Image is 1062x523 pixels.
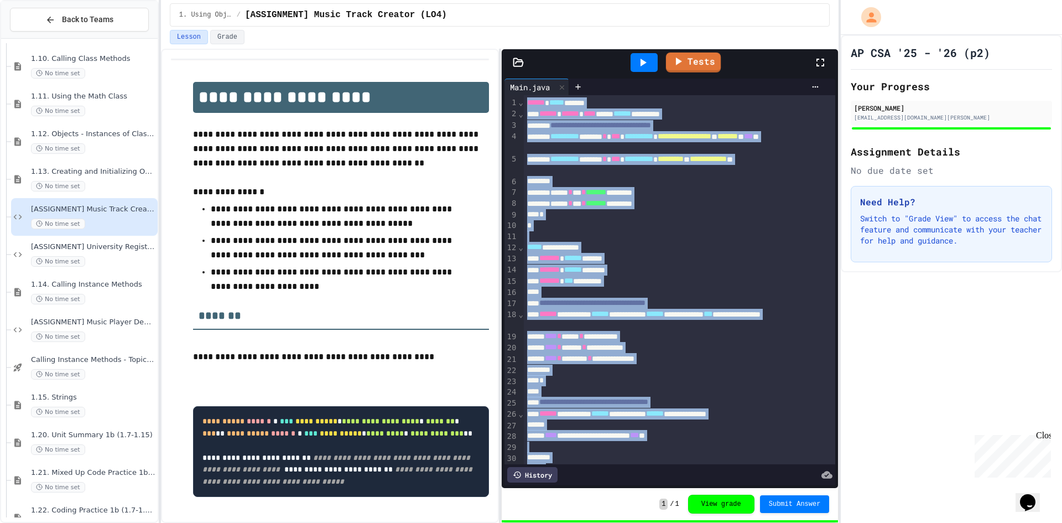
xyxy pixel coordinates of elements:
span: No time set [31,294,85,304]
span: 1. Using Objects and Methods [179,11,232,19]
p: Switch to "Grade View" to access the chat feature and communicate with your teacher for help and ... [860,213,1043,246]
span: Fold line [518,243,523,252]
span: [ASSIGNMENT] Music Track Creator (LO4) [245,8,447,22]
span: Back to Teams [62,14,113,25]
div: 23 [504,376,518,387]
span: No time set [31,332,85,342]
div: 9 [504,210,518,221]
div: Main.java [504,79,569,95]
div: 26 [504,409,518,420]
span: / [237,11,241,19]
div: No due date set [851,164,1052,177]
span: No time set [31,407,85,417]
button: Submit Answer [760,495,830,513]
span: 1.10. Calling Class Methods [31,54,155,64]
span: No time set [31,369,85,380]
button: Back to Teams [10,8,149,32]
div: 1 [504,97,518,108]
h2: Assignment Details [851,144,1052,159]
span: 1.12. Objects - Instances of Classes [31,130,155,139]
span: No time set [31,106,85,116]
span: No time set [31,181,85,191]
button: Lesson [170,30,208,44]
div: Chat with us now!Close [4,4,76,70]
span: Fold line [518,110,523,118]
span: [ASSIGNMENT] Music Track Creator (LO4) [31,205,155,214]
span: 1.21. Mixed Up Code Practice 1b (1.7-1.15) [31,468,155,478]
div: 14 [504,265,518,276]
h2: Your Progress [851,79,1052,94]
div: 25 [504,398,518,409]
div: [PERSON_NAME] [854,103,1049,113]
h1: AP CSA '25 - '26 (p2) [851,45,990,60]
span: 1.20. Unit Summary 1b (1.7-1.15) [31,431,155,440]
div: 6 [504,177,518,188]
div: 19 [504,332,518,343]
button: View grade [688,495,754,514]
span: Calling Instance Methods - Topic 1.14 [31,355,155,365]
div: Main.java [504,81,555,93]
button: Grade [210,30,244,44]
div: History [507,467,558,483]
h3: Need Help? [860,195,1043,209]
span: 1 [675,500,679,509]
span: 1.14. Calling Instance Methods [31,280,155,289]
iframe: chat widget [970,431,1051,478]
div: 29 [504,442,518,453]
div: 11 [504,231,518,242]
span: No time set [31,68,85,79]
span: 1.11. Using the Math Class [31,92,155,101]
div: 31 [504,464,518,475]
div: 2 [504,108,518,120]
div: 20 [504,343,518,354]
span: No time set [31,444,85,455]
div: 24 [504,387,518,398]
span: Submit Answer [769,500,821,509]
span: / [670,500,674,509]
div: 5 [504,154,518,177]
iframe: chat widget [1016,479,1051,512]
span: No time set [31,256,85,267]
span: 1.13. Creating and Initializing Objects: Constructors [31,167,155,177]
div: My Account [850,4,884,30]
div: 8 [504,198,518,209]
a: Tests [666,53,721,73]
div: 30 [504,453,518,464]
div: 28 [504,431,518,442]
span: Fold line [518,98,523,107]
div: 4 [504,131,518,154]
span: 1 [659,499,668,510]
span: Fold line [518,410,523,418]
span: No time set [31,219,85,229]
span: 1.15. Strings [31,393,155,402]
div: 15 [504,276,518,287]
div: 3 [504,120,518,131]
span: No time set [31,143,85,154]
div: 13 [504,253,518,265]
div: 12 [504,242,518,253]
div: 22 [504,365,518,376]
div: 7 [504,187,518,198]
div: 18 [504,309,518,332]
div: 16 [504,287,518,298]
div: 17 [504,298,518,309]
div: 27 [504,421,518,432]
div: 21 [504,354,518,365]
span: Fold line [518,310,523,319]
div: 10 [504,220,518,231]
div: [EMAIL_ADDRESS][DOMAIN_NAME][PERSON_NAME] [854,113,1049,122]
span: No time set [31,482,85,493]
span: [ASSIGNMENT] Music Player Debugger (LO3) [31,318,155,327]
span: [ASSIGNMENT] University Registration System (LO4) [31,242,155,252]
span: 1.22. Coding Practice 1b (1.7-1.15) [31,506,155,515]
